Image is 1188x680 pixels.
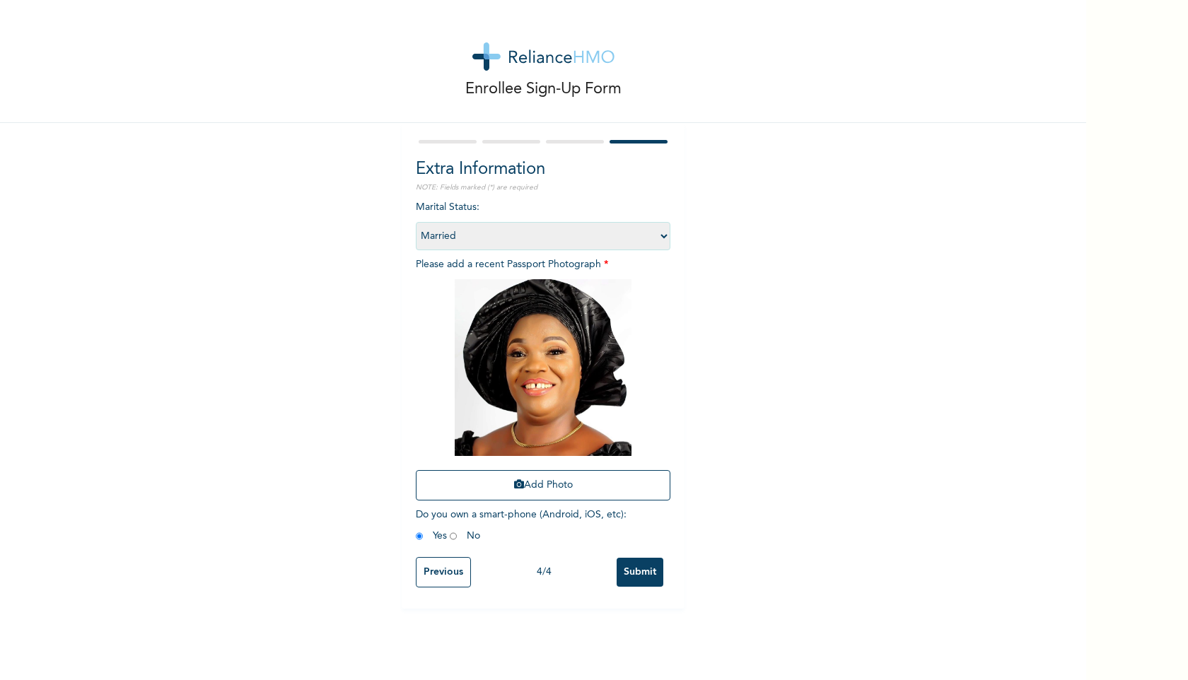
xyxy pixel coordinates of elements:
[416,202,670,241] span: Marital Status :
[472,42,615,71] img: logo
[416,157,670,182] h2: Extra Information
[416,557,471,587] input: Previous
[416,259,670,508] span: Please add a recent Passport Photograph
[416,470,670,500] button: Add Photo
[455,279,631,456] img: Crop
[471,565,617,580] div: 4 / 4
[416,510,627,541] span: Do you own a smart-phone (Android, iOS, etc) : Yes No
[465,78,622,101] p: Enrollee Sign-Up Form
[617,558,663,587] input: Submit
[416,182,670,193] p: NOTE: Fields marked (*) are required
